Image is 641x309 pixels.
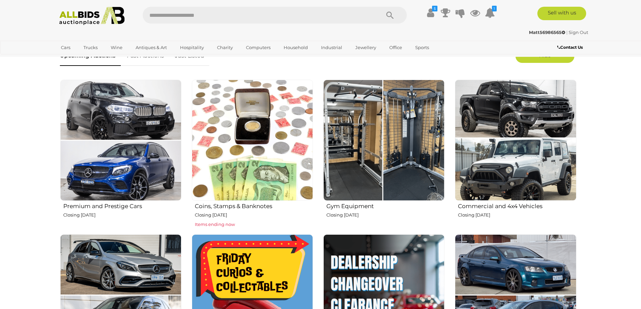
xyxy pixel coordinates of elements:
a: Computers [242,42,275,53]
a: Matt56986565 [529,30,566,35]
h2: Gym Equipment [326,201,444,209]
a: Sports [411,42,433,53]
a: Wine [106,42,127,53]
button: Search [373,7,407,24]
img: Allbids.com.au [56,7,129,25]
i: $ [432,6,437,11]
a: 1 [485,7,495,19]
a: Sell with us [537,7,586,20]
a: Gym Equipment Closing [DATE] [323,79,444,229]
i: 1 [492,6,497,11]
a: Charity [213,42,237,53]
h2: Premium and Prestige Cars [63,201,181,209]
a: Trucks [79,42,102,53]
a: Industrial [317,42,347,53]
a: Sign Out [569,30,588,35]
span: Items ending now [195,222,235,227]
h2: Commercial and 4x4 Vehicles [458,201,576,209]
a: Coins, Stamps & Banknotes Closing [DATE] Items ending now [191,79,313,229]
img: Premium and Prestige Cars [60,80,181,201]
a: Office [385,42,406,53]
a: $ [426,7,436,19]
b: Contact Us [557,45,583,50]
a: Cars [57,42,75,53]
a: Jewellery [351,42,381,53]
p: Closing [DATE] [458,211,576,219]
span: | [566,30,568,35]
strong: Matt56986565 [529,30,565,35]
p: Closing [DATE] [63,211,181,219]
img: Coins, Stamps & Banknotes [192,80,313,201]
a: Commercial and 4x4 Vehicles Closing [DATE] [455,79,576,229]
p: Closing [DATE] [326,211,444,219]
img: Commercial and 4x4 Vehicles [455,80,576,201]
h2: Coins, Stamps & Banknotes [195,201,313,209]
a: Hospitality [176,42,208,53]
a: Premium and Prestige Cars Closing [DATE] [60,79,181,229]
img: Gym Equipment [323,80,444,201]
a: Contact Us [557,44,584,51]
a: Household [279,42,312,53]
a: [GEOGRAPHIC_DATA] [57,53,113,64]
a: Antiques & Art [131,42,171,53]
p: Closing [DATE] [195,211,313,219]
